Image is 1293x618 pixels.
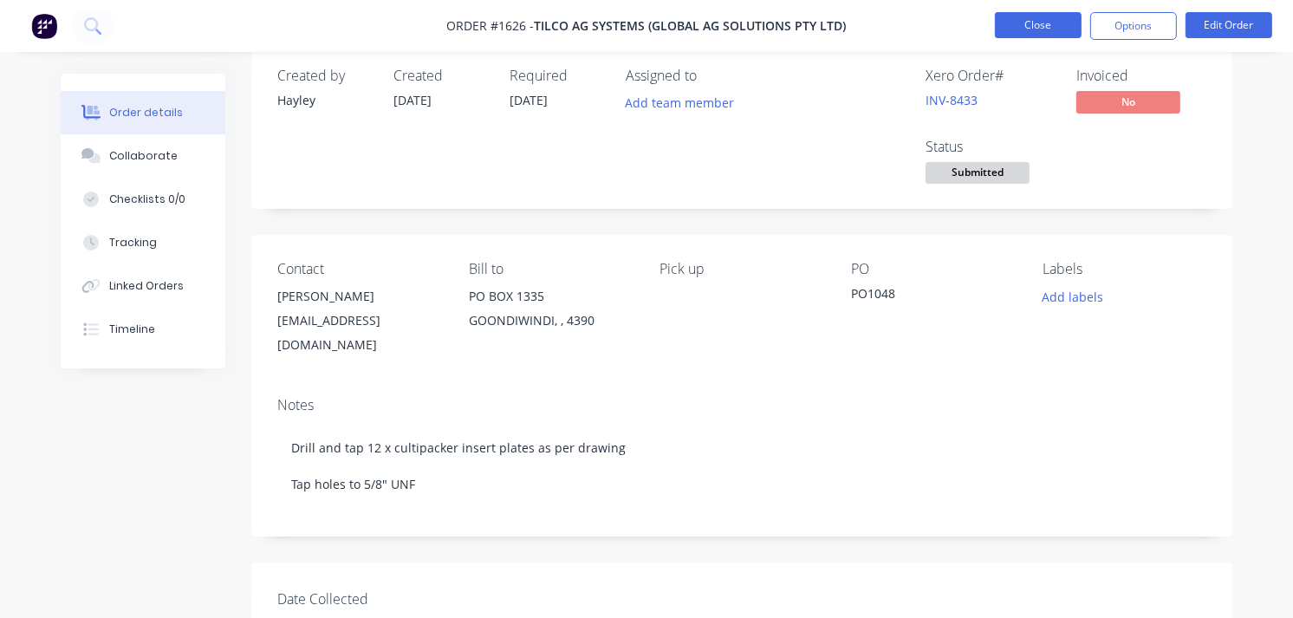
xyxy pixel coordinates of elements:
div: Timeline [109,322,155,337]
div: Contact [277,261,441,277]
div: [PERSON_NAME][EMAIL_ADDRESS][DOMAIN_NAME] [277,284,441,357]
div: Labels [1043,261,1206,277]
button: Tracking [61,221,225,264]
div: Order details [109,105,183,120]
a: INV-8433 [926,92,978,108]
div: PO1048 [851,284,1015,309]
div: Created [393,68,489,84]
div: Linked Orders [109,278,184,294]
div: Checklists 0/0 [109,192,185,207]
span: Order #1626 - [447,18,535,35]
button: Order details [61,91,225,134]
button: Edit Order [1186,12,1272,38]
div: Tracking [109,235,157,250]
label: Date Collected [277,589,494,609]
button: Add team member [626,91,744,114]
div: Invoiced [1076,68,1206,84]
span: Tilco Ag Systems (Global Ag Solutions Pty Ltd) [535,18,847,35]
div: PO BOX 1335GOONDIWINDI, , 4390 [469,284,633,340]
span: [DATE] [393,92,432,108]
button: Close [995,12,1082,38]
div: Pick up [660,261,824,277]
button: Options [1090,12,1177,40]
span: [DATE] [510,92,548,108]
div: Notes [277,397,1206,413]
div: GOONDIWINDI, , 4390 [469,309,633,333]
button: Timeline [61,308,225,351]
button: Submitted [926,162,1030,188]
span: Submitted [926,162,1030,184]
div: Hayley [277,91,373,109]
div: [EMAIL_ADDRESS][DOMAIN_NAME] [277,309,441,357]
div: Created by [277,68,373,84]
div: Required [510,68,605,84]
div: Xero Order # [926,68,1056,84]
img: Factory [31,13,57,39]
button: Checklists 0/0 [61,178,225,221]
div: Collaborate [109,148,178,164]
div: Assigned to [626,68,799,84]
button: Add labels [1033,284,1113,308]
div: Bill to [469,261,633,277]
div: PO BOX 1335 [469,284,633,309]
button: Collaborate [61,134,225,178]
button: Add team member [616,91,744,114]
button: Linked Orders [61,264,225,308]
span: No [1076,91,1180,113]
div: Status [926,139,1056,155]
div: Drill and tap 12 x cultipacker insert plates as per drawing Tap holes to 5/8" UNF [277,421,1206,511]
div: PO [851,261,1015,277]
div: [PERSON_NAME] [277,284,441,309]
